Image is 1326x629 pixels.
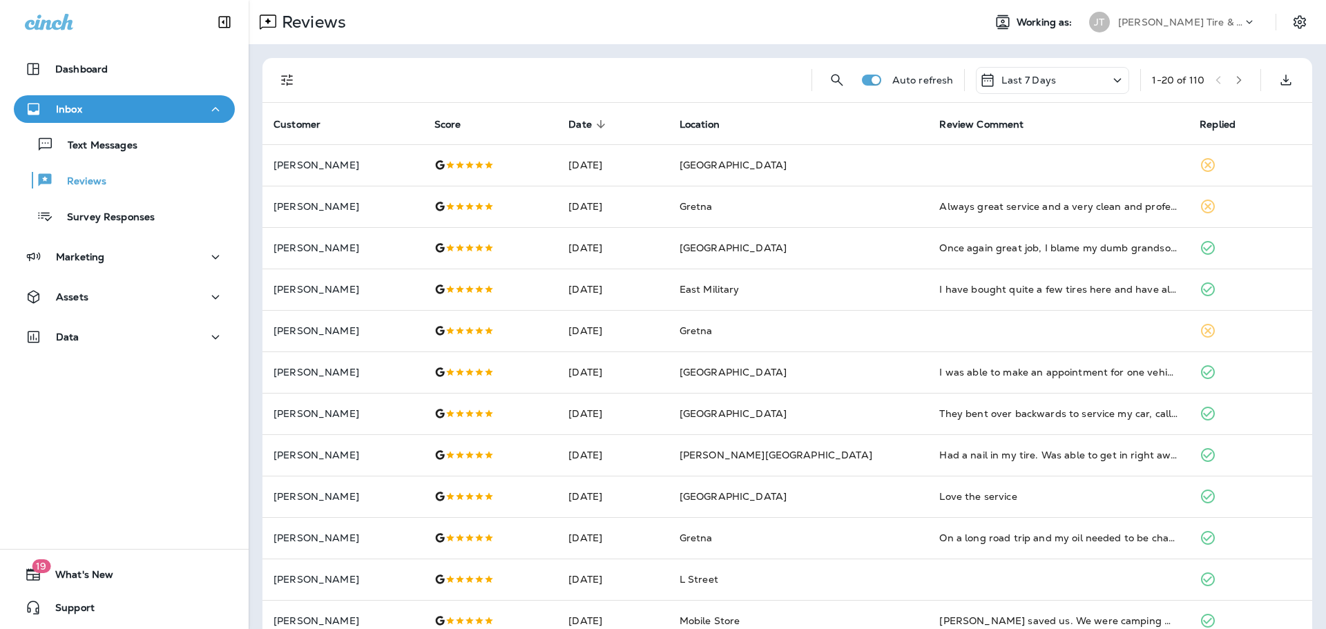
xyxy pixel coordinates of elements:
p: [PERSON_NAME] [273,491,412,502]
span: Gretna [680,532,713,544]
p: Text Messages [54,139,137,153]
td: [DATE] [557,351,668,393]
button: 19What's New [14,561,235,588]
span: Location [680,118,738,130]
span: 19 [32,559,50,573]
span: Customer [273,118,338,130]
p: Survey Responses [53,211,155,224]
div: JT [1089,12,1110,32]
td: [DATE] [557,269,668,310]
span: Date [568,119,592,130]
span: Gretna [680,200,713,213]
td: [DATE] [557,517,668,559]
span: [GEOGRAPHIC_DATA] [680,366,787,378]
p: [PERSON_NAME] [273,449,412,461]
p: Reviews [53,175,106,188]
span: Score [434,119,461,130]
span: Score [434,118,479,130]
td: [DATE] [557,559,668,600]
span: Replied [1200,118,1253,130]
button: Text Messages [14,130,235,159]
p: Dashboard [55,64,108,75]
p: Marketing [56,251,104,262]
p: Last 7 Days [1001,75,1056,86]
span: East Military [680,283,740,296]
td: [DATE] [557,476,668,517]
div: Always great service and a very clean and professional business. [939,200,1178,213]
span: Gretna [680,325,713,337]
p: Auto refresh [892,75,954,86]
p: [PERSON_NAME] [273,201,412,212]
span: Review Comment [939,119,1024,130]
p: [PERSON_NAME] [273,532,412,543]
button: Survey Responses [14,202,235,231]
span: Working as: [1017,17,1075,28]
button: Marketing [14,243,235,271]
span: L Street [680,573,718,586]
div: Jeremy saved us. We were camping when he fixed our flat on our motor home. He worked hard because... [939,614,1178,628]
td: [DATE] [557,144,668,186]
p: [PERSON_NAME] [273,159,412,171]
span: Customer [273,119,320,130]
button: Export as CSV [1272,66,1300,94]
p: Assets [56,291,88,302]
span: [PERSON_NAME][GEOGRAPHIC_DATA] [680,449,872,461]
p: [PERSON_NAME] [273,242,412,253]
button: Reviews [14,166,235,195]
div: 1 - 20 of 110 [1152,75,1204,86]
div: Once again great job, I blame my dumb grandson this time dumb kids, I wasn't THAT stupid when I w... [939,241,1178,255]
span: Mobile Store [680,615,740,627]
div: They bent over backwards to service my car, calling around to get a tire replacement in rapid order. [939,407,1178,420]
div: On a long road trip and my oil needed to be changed. Jensen's was right across the street from wh... [939,531,1178,545]
p: Inbox [56,104,82,115]
p: [PERSON_NAME] [273,615,412,626]
button: Data [14,323,235,351]
span: Review Comment [939,118,1041,130]
div: Love the service [939,490,1178,503]
span: [GEOGRAPHIC_DATA] [680,242,787,254]
p: Data [56,331,79,342]
td: [DATE] [557,310,668,351]
button: Search Reviews [823,66,851,94]
button: Settings [1287,10,1312,35]
p: [PERSON_NAME] [273,367,412,378]
span: [GEOGRAPHIC_DATA] [680,159,787,171]
p: Reviews [276,12,346,32]
span: Replied [1200,119,1236,130]
p: [PERSON_NAME] [273,284,412,295]
p: [PERSON_NAME] [273,408,412,419]
span: Location [680,119,720,130]
div: I was able to make an appointment for one vehicle right away and they were able to squeeze in a s... [939,365,1178,379]
td: [DATE] [557,393,668,434]
div: Had a nail in my tire. Was able to get in right away without an appointment and got the tire fixe... [939,448,1178,462]
p: [PERSON_NAME] [273,574,412,585]
td: [DATE] [557,434,668,476]
button: Collapse Sidebar [205,8,244,36]
div: I have bought quite a few tires here and have always had good service. [939,282,1178,296]
button: Inbox [14,95,235,123]
span: Support [41,602,95,619]
button: Filters [273,66,301,94]
button: Dashboard [14,55,235,83]
span: What's New [41,569,113,586]
p: [PERSON_NAME] Tire & Auto [1118,17,1242,28]
span: [GEOGRAPHIC_DATA] [680,407,787,420]
button: Support [14,594,235,621]
p: [PERSON_NAME] [273,325,412,336]
span: Date [568,118,610,130]
button: Assets [14,283,235,311]
span: [GEOGRAPHIC_DATA] [680,490,787,503]
td: [DATE] [557,227,668,269]
td: [DATE] [557,186,668,227]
